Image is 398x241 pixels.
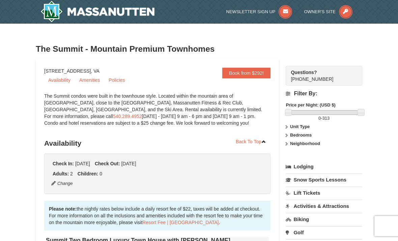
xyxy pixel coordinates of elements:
[290,124,310,129] strong: Unit Type
[44,75,75,85] a: Availability
[286,226,362,239] a: Golf
[286,200,362,212] a: Activities & Attractions
[286,173,362,186] a: Snow Sports Lessons
[304,9,352,14] a: Owner's Site
[121,161,136,166] span: [DATE]
[226,9,292,14] a: Newsletter Sign Up
[78,171,98,176] strong: Children:
[304,9,336,14] span: Owner's Site
[286,213,362,225] a: Biking
[44,93,271,133] div: The Summit condos were built in the townhouse style. Located within the mountain area of [GEOGRAP...
[53,161,74,166] strong: Check In:
[49,206,77,212] strong: Please note:
[318,116,321,121] span: 0
[95,161,120,166] strong: Check Out:
[286,91,362,97] h4: Filter By:
[44,201,271,231] div: the nightly rates below include a daily resort fee of $22, taxes will be added at checkout. For m...
[113,114,142,119] a: 540.289.4952
[75,75,104,85] a: Amenities
[291,70,317,75] strong: Questions?
[291,69,350,82] span: [PHONE_NUMBER]
[226,9,276,14] span: Newsletter Sign Up
[290,132,312,138] strong: Bedrooms
[75,161,90,166] span: [DATE]
[322,116,330,121] span: 313
[222,68,271,78] a: Book from $292!
[105,75,129,85] a: Policies
[51,180,73,187] button: Change
[142,220,219,225] a: Resort Fee | [GEOGRAPHIC_DATA]
[286,161,362,173] a: Lodging
[40,1,154,22] a: Massanutten Resort
[53,171,69,176] strong: Adults:
[290,141,320,146] strong: Neighborhood
[286,102,335,107] strong: Price per Night: (USD $)
[44,137,271,150] h3: Availability
[36,42,362,56] h3: The Summit - Mountain Premium Townhomes
[231,137,271,147] a: Back To Top
[99,171,102,176] span: 0
[286,115,362,122] label: -
[40,1,154,22] img: Massanutten Resort Logo
[286,187,362,199] a: Lift Tickets
[70,171,73,176] span: 2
